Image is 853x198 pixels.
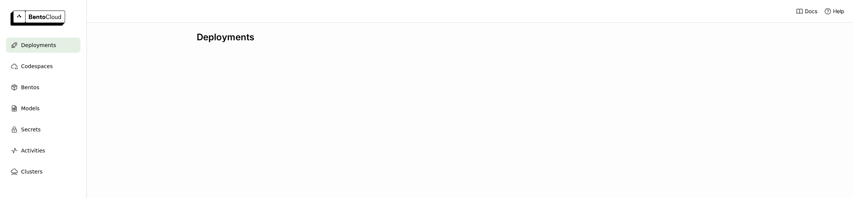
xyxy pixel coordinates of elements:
[6,164,80,179] a: Clusters
[833,8,844,15] span: Help
[6,101,80,116] a: Models
[11,11,65,26] img: logo
[21,104,39,113] span: Models
[21,146,45,155] span: Activities
[796,8,817,15] a: Docs
[21,125,41,134] span: Secrets
[21,167,42,176] span: Clusters
[21,62,53,71] span: Codespaces
[21,41,56,50] span: Deployments
[21,83,39,92] span: Bentos
[805,8,817,15] span: Docs
[197,32,743,43] div: Deployments
[6,143,80,158] a: Activities
[6,122,80,137] a: Secrets
[824,8,844,15] div: Help
[6,80,80,95] a: Bentos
